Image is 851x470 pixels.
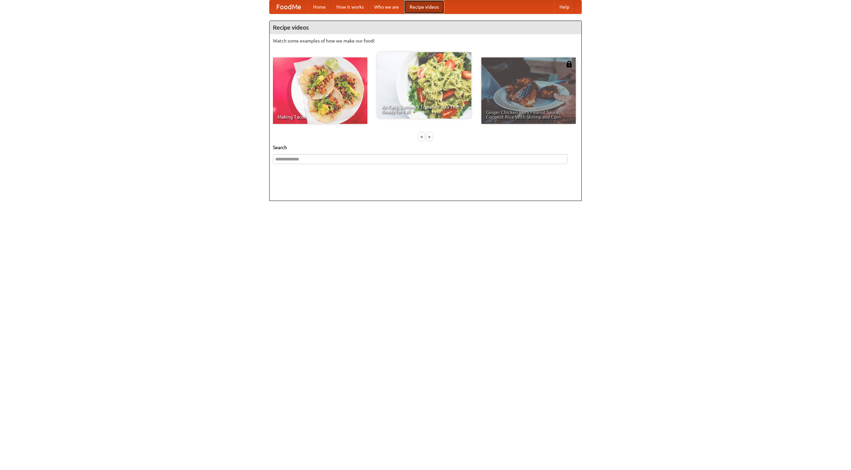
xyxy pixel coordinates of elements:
span: Making Tacos [278,115,363,119]
a: FoodMe [270,0,308,14]
a: Making Tacos [273,57,367,124]
a: Help [554,0,575,14]
a: How it works [331,0,369,14]
p: Watch some examples of how we make our food! [273,38,578,44]
div: « [419,133,425,141]
span: An Easy, Summery Tomato Pasta That's Ready for Fall [382,105,467,114]
div: » [426,133,432,141]
a: Who we are [369,0,404,14]
img: 483408.png [566,61,572,67]
a: An Easy, Summery Tomato Pasta That's Ready for Fall [377,52,471,119]
a: Recipe videos [404,0,444,14]
a: Home [308,0,331,14]
h4: Recipe videos [270,21,581,34]
h5: Search [273,144,578,151]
